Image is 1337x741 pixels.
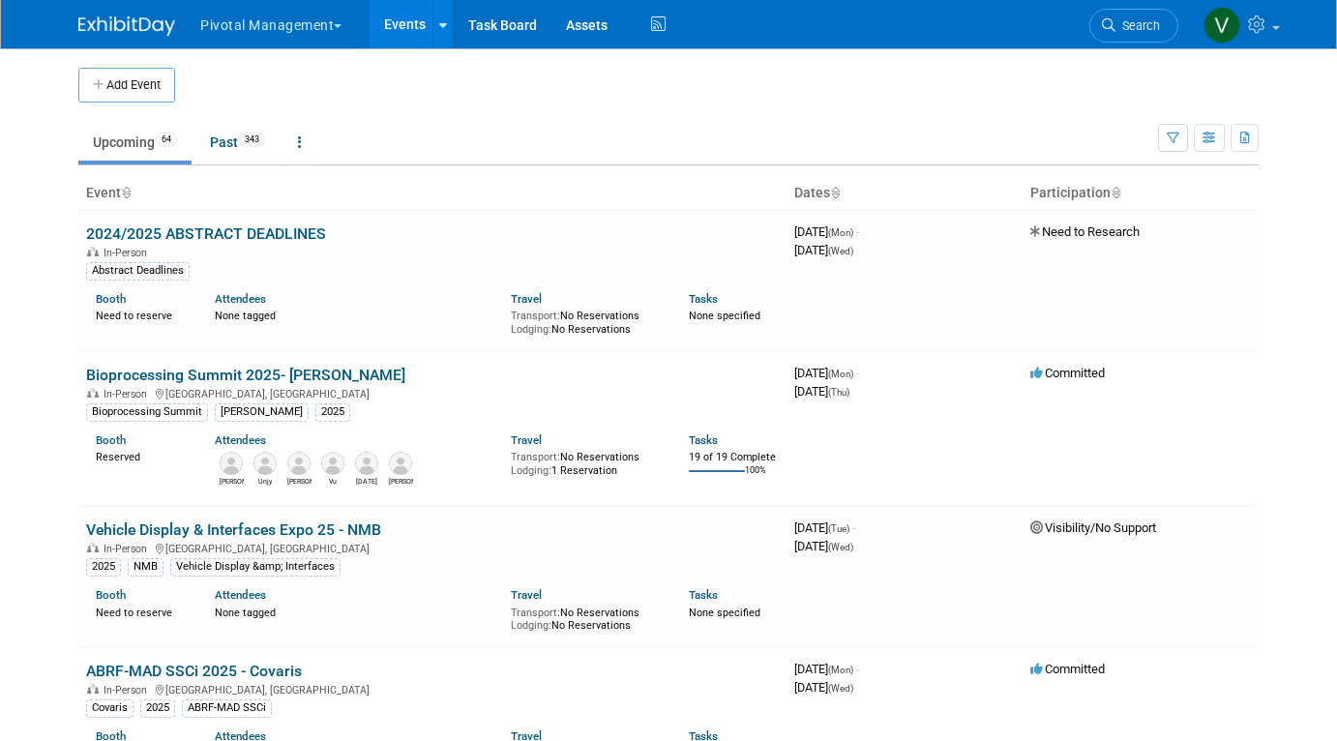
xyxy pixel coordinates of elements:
[315,403,350,421] div: 2025
[511,310,560,322] span: Transport:
[1030,520,1156,535] span: Visibility/No Support
[170,558,341,576] div: Vehicle Display &amp; Interfaces
[78,16,175,36] img: ExhibitDay
[215,588,266,602] a: Attendees
[794,520,855,535] span: [DATE]
[96,447,186,464] div: Reserved
[86,558,121,576] div: 2025
[86,403,208,421] div: Bioprocessing Summit
[511,433,542,447] a: Travel
[86,520,381,539] a: Vehicle Display & Interfaces Expo 25 - NMB
[830,185,840,200] a: Sort by Start Date
[828,369,853,379] span: (Mon)
[511,447,660,477] div: No Reservations 1 Reservation
[215,403,309,421] div: [PERSON_NAME]
[86,385,779,400] div: [GEOGRAPHIC_DATA], [GEOGRAPHIC_DATA]
[195,124,280,161] a: Past343
[287,452,311,475] img: Traci Haddock
[689,433,718,447] a: Tasks
[253,475,278,487] div: Unjy Park
[689,310,760,322] span: None specified
[794,243,853,257] span: [DATE]
[828,683,853,694] span: (Wed)
[794,539,853,553] span: [DATE]
[86,262,190,280] div: Abstract Deadlines
[96,603,186,620] div: Need to reserve
[856,662,859,676] span: -
[78,177,787,210] th: Event
[1115,18,1160,33] span: Search
[86,681,779,697] div: [GEOGRAPHIC_DATA], [GEOGRAPHIC_DATA]
[1111,185,1120,200] a: Sort by Participation Type
[511,607,560,619] span: Transport:
[1030,366,1105,380] span: Committed
[78,68,175,103] button: Add Event
[78,124,192,161] a: Upcoming64
[355,475,379,487] div: Raja Srinivas
[140,699,175,717] div: 2025
[87,388,99,398] img: In-Person Event
[511,464,551,477] span: Lodging:
[239,133,265,147] span: 343
[215,292,266,306] a: Attendees
[828,665,853,675] span: (Mon)
[511,323,551,336] span: Lodging:
[87,543,99,552] img: In-Person Event
[96,306,186,323] div: Need to reserve
[511,451,560,463] span: Transport:
[745,465,766,491] td: 100%
[86,366,405,384] a: Bioprocessing Summit 2025- [PERSON_NAME]
[215,433,266,447] a: Attendees
[321,475,345,487] div: Vu Nguyen
[156,133,177,147] span: 64
[104,684,153,697] span: In-Person
[104,543,153,555] span: In-Person
[794,384,849,399] span: [DATE]
[856,224,859,239] span: -
[121,185,131,200] a: Sort by Event Name
[104,388,153,400] span: In-Person
[511,588,542,602] a: Travel
[511,306,660,336] div: No Reservations No Reservations
[794,662,859,676] span: [DATE]
[828,227,853,238] span: (Mon)
[1089,9,1178,43] a: Search
[511,603,660,633] div: No Reservations No Reservations
[389,452,412,475] img: Kevin LeShane
[389,475,413,487] div: Kevin LeShane
[794,224,859,239] span: [DATE]
[96,292,126,306] a: Booth
[511,619,551,632] span: Lodging:
[287,475,312,487] div: Traci Haddock
[787,177,1023,210] th: Dates
[828,387,849,398] span: (Thu)
[86,224,326,243] a: 2024/2025 ABSTRACT DEADLINES
[689,607,760,619] span: None specified
[355,452,378,475] img: Raja Srinivas
[689,292,718,306] a: Tasks
[220,475,244,487] div: Omar El-Ghouch
[856,366,859,380] span: -
[794,680,853,695] span: [DATE]
[96,433,126,447] a: Booth
[96,588,126,602] a: Booth
[1030,662,1105,676] span: Committed
[852,520,855,535] span: -
[794,366,859,380] span: [DATE]
[511,292,542,306] a: Travel
[86,662,302,680] a: ABRF-MAD SSCi 2025 - Covaris
[128,558,163,576] div: NMB
[321,452,344,475] img: Vu Nguyen
[1030,224,1140,239] span: Need to Research
[104,247,153,259] span: In-Person
[1023,177,1259,210] th: Participation
[253,452,277,475] img: Unjy Park
[87,247,99,256] img: In-Person Event
[220,452,243,475] img: Omar El-Ghouch
[828,523,849,534] span: (Tue)
[1203,7,1240,44] img: Valerie Weld
[215,306,497,323] div: None tagged
[86,540,779,555] div: [GEOGRAPHIC_DATA], [GEOGRAPHIC_DATA]
[689,451,779,464] div: 19 of 19 Complete
[215,603,497,620] div: None tagged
